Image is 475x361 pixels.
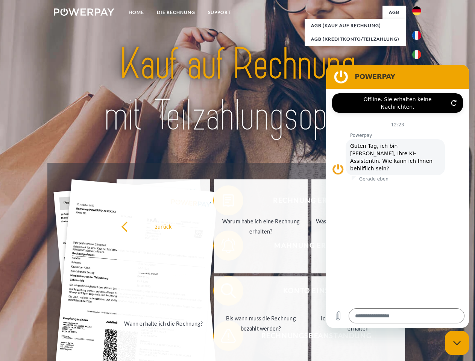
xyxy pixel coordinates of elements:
div: Ich habe nur eine Teillieferung erhalten [316,313,401,334]
iframe: Schaltfläche zum Öffnen des Messaging-Fensters; Konversation läuft [445,331,469,355]
a: agb [382,6,406,19]
div: Warum habe ich eine Rechnung erhalten? [219,216,303,237]
img: title-powerpay_de.svg [72,36,403,144]
div: zurück [121,221,206,231]
div: Was habe ich noch offen, ist meine Zahlung eingegangen? [316,216,401,237]
iframe: Messaging-Fenster [326,65,469,328]
a: Home [122,6,150,19]
a: AGB (Kreditkonto/Teilzahlung) [305,32,406,46]
div: Wann erhalte ich die Rechnung? [121,318,206,328]
img: de [412,6,421,15]
img: logo-powerpay-white.svg [54,8,114,16]
img: fr [412,31,421,40]
a: AGB (Kauf auf Rechnung) [305,19,406,32]
div: Bis wann muss die Rechnung bezahlt werden? [219,313,303,334]
a: SUPPORT [202,6,237,19]
img: it [412,50,421,59]
a: Was habe ich noch offen, ist meine Zahlung eingegangen? [311,179,405,273]
a: DIE RECHNUNG [150,6,202,19]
